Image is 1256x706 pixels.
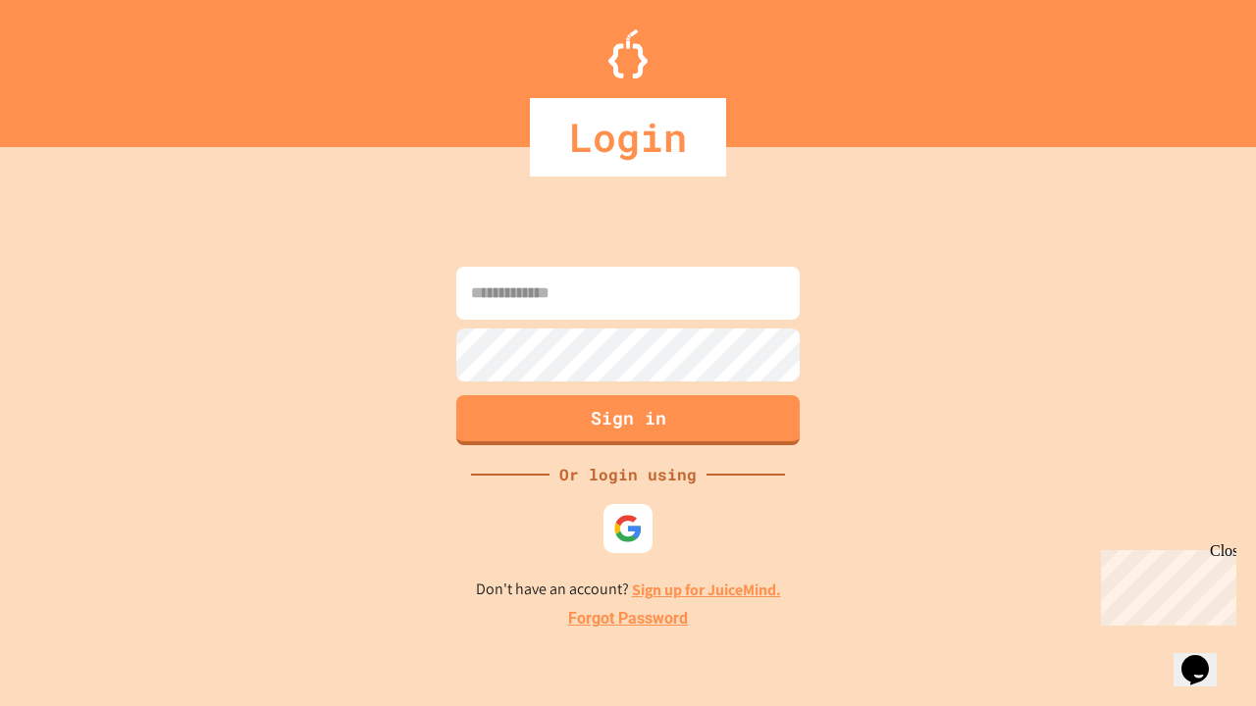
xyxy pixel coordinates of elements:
a: Forgot Password [568,607,688,630]
div: Login [530,98,726,176]
iframe: chat widget [1174,628,1236,686]
img: google-icon.svg [613,514,643,543]
div: Or login using [549,463,706,486]
a: Sign up for JuiceMind. [632,580,781,600]
iframe: chat widget [1093,542,1236,626]
p: Don't have an account? [476,578,781,602]
button: Sign in [456,395,800,445]
img: Logo.svg [608,29,648,78]
div: Chat with us now!Close [8,8,135,125]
